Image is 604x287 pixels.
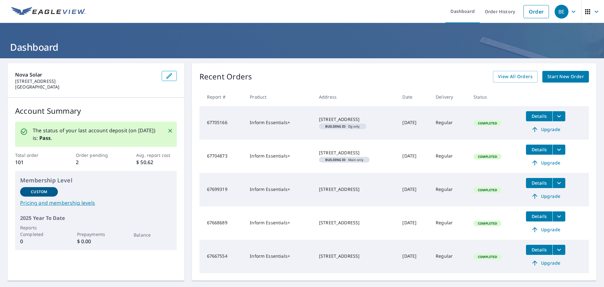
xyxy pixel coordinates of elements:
[199,140,245,173] td: 67704873
[20,199,172,207] a: Pricing and membership levels
[530,126,562,133] span: Upgrade
[15,158,55,166] p: 101
[530,259,562,267] span: Upgrade
[20,224,58,238] p: Reports Completed
[526,145,552,155] button: detailsBtn-67704873
[547,73,584,81] span: Start New Order
[493,71,538,83] a: View All Orders
[530,213,549,219] span: Details
[15,105,177,117] p: Account Summary
[530,180,549,186] span: Details
[431,88,468,106] th: Delivery
[199,240,245,273] td: 67667554
[526,178,552,188] button: detailsBtn-67699319
[474,121,501,125] span: Completed
[530,226,562,233] span: Upgrade
[319,150,392,156] div: [STREET_ADDRESS]
[526,191,565,201] a: Upgrade
[526,211,552,221] button: detailsBtn-67668689
[552,211,565,221] button: filesDropdownBtn-67668689
[314,88,397,106] th: Address
[498,73,533,81] span: View All Orders
[431,240,468,273] td: Regular
[555,5,568,19] div: BE
[552,145,565,155] button: filesDropdownBtn-67704873
[526,158,565,168] a: Upgrade
[325,158,346,161] em: Building ID
[397,206,431,240] td: [DATE]
[319,116,392,123] div: [STREET_ADDRESS]
[474,188,501,192] span: Completed
[319,186,392,192] div: [STREET_ADDRESS]
[530,192,562,200] span: Upgrade
[245,206,314,240] td: Inform Essentials+
[199,173,245,206] td: 67699319
[39,135,51,141] b: Pass
[474,221,501,226] span: Completed
[397,173,431,206] td: [DATE]
[431,173,468,206] td: Regular
[77,231,115,238] p: Prepayments
[15,84,157,90] p: [GEOGRAPHIC_DATA]
[542,71,589,83] a: Start New Order
[20,176,172,185] p: Membership Level
[526,225,565,235] a: Upgrade
[33,127,160,142] p: The status of your last account deposit (on [DATE]) is: .
[325,125,346,128] em: Building ID
[397,140,431,173] td: [DATE]
[245,106,314,140] td: Inform Essentials+
[20,238,58,245] p: 0
[166,127,174,135] button: Close
[530,159,562,167] span: Upgrade
[245,140,314,173] td: Inform Essentials+
[397,88,431,106] th: Date
[474,255,501,259] span: Completed
[397,240,431,273] td: [DATE]
[245,240,314,273] td: Inform Essentials+
[474,154,501,159] span: Completed
[431,106,468,140] td: Regular
[397,106,431,140] td: [DATE]
[322,125,364,128] span: Dg only
[31,189,47,195] p: Custom
[322,158,367,161] span: Main only
[136,158,176,166] p: $ 50.62
[199,106,245,140] td: 67705166
[134,232,171,238] p: Balance
[76,152,116,158] p: Order pending
[431,206,468,240] td: Regular
[468,88,521,106] th: Status
[199,71,252,83] p: Recent Orders
[15,78,157,84] p: [STREET_ADDRESS]
[199,206,245,240] td: 67668689
[76,158,116,166] p: 2
[20,214,172,222] p: 2025 Year To Date
[530,146,549,152] span: Details
[245,173,314,206] td: Inform Essentials+
[15,152,55,158] p: Total order
[552,178,565,188] button: filesDropdownBtn-67699319
[552,245,565,255] button: filesDropdownBtn-67667554
[523,5,549,18] a: Order
[8,41,596,54] h1: Dashboard
[319,220,392,226] div: [STREET_ADDRESS]
[11,7,86,16] img: EV Logo
[530,113,549,119] span: Details
[526,111,552,121] button: detailsBtn-67705166
[431,140,468,173] td: Regular
[136,152,176,158] p: Avg. report cost
[199,88,245,106] th: Report #
[526,124,565,135] a: Upgrade
[526,245,552,255] button: detailsBtn-67667554
[77,238,115,245] p: $ 0.00
[526,258,565,268] a: Upgrade
[552,111,565,121] button: filesDropdownBtn-67705166
[245,88,314,106] th: Product
[15,71,157,78] p: Nova Solar
[319,253,392,259] div: [STREET_ADDRESS]
[530,247,549,253] span: Details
